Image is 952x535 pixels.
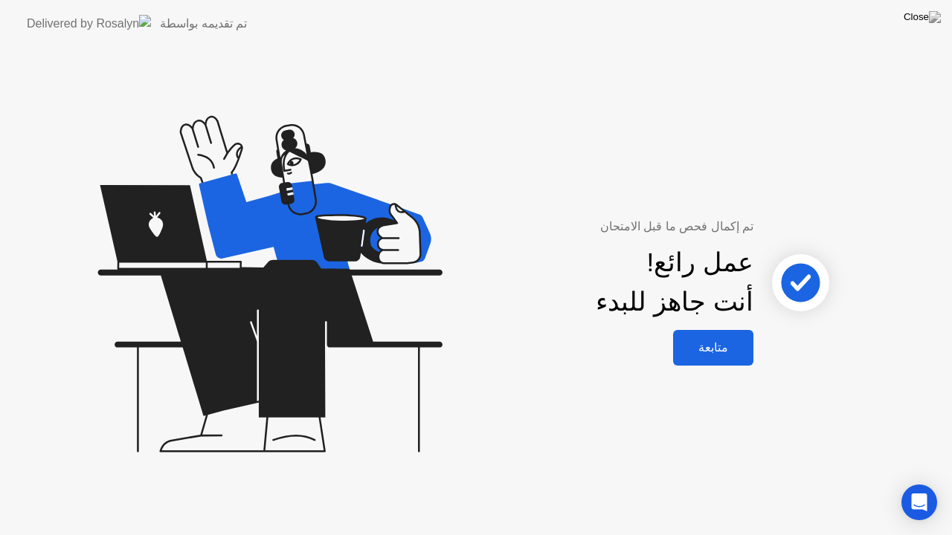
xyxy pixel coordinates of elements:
[27,15,151,32] img: Delivered by Rosalyn
[446,218,753,236] div: تم إكمال فحص ما قبل الامتحان
[901,484,937,520] div: Open Intercom Messenger
[673,330,753,366] button: متابعة
[160,15,247,33] div: تم تقديمه بواسطة
[678,340,749,354] div: متابعة
[904,11,941,23] img: Close
[596,243,753,322] div: عمل رائع! أنت جاهز للبدء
